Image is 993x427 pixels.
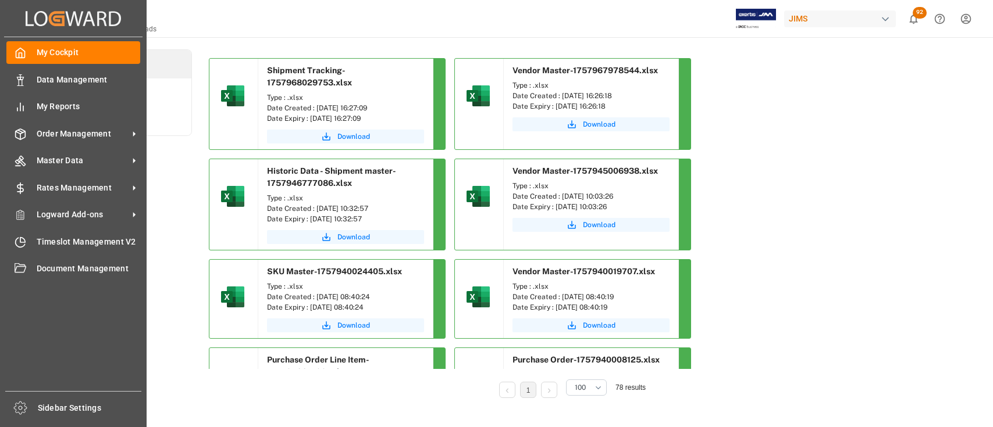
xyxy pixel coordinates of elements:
[526,386,531,394] a: 1
[512,101,670,112] div: Date Expiry : [DATE] 16:26:18
[512,218,670,232] button: Download
[512,166,658,175] span: Vendor Master-1757945006938.xlsx
[512,318,670,332] button: Download
[499,382,515,398] li: Previous Page
[267,355,369,376] span: Purchase Order Line Item-1757940014991.xlsx
[583,119,615,130] span: Download
[267,318,424,332] button: Download
[267,166,396,188] span: Historic Data - Shipment master-1757946777086.xlsx
[464,82,492,110] img: microsoft-excel-2019--v1.png
[37,101,141,113] span: My Reports
[583,320,615,331] span: Download
[512,117,670,131] button: Download
[337,320,370,331] span: Download
[267,113,424,124] div: Date Expiry : [DATE] 16:27:09
[267,230,424,244] button: Download
[512,355,660,364] span: Purchase Order-1757940008125.xlsx
[6,95,140,118] a: My Reports
[784,10,896,27] div: JIMS
[6,257,140,280] a: Document Management
[6,68,140,91] a: Data Management
[267,103,424,113] div: Date Created : [DATE] 16:27:09
[37,236,141,248] span: Timeslot Management V2
[37,155,129,167] span: Master Data
[38,402,142,414] span: Sidebar Settings
[37,182,129,194] span: Rates Management
[512,66,658,75] span: Vendor Master-1757967978544.xlsx
[512,80,670,91] div: Type : .xlsx
[267,267,402,276] span: SKU Master-1757940024405.xlsx
[566,379,607,396] button: open menu
[37,128,129,140] span: Order Management
[267,214,424,224] div: Date Expiry : [DATE] 10:32:57
[37,74,141,86] span: Data Management
[583,220,615,230] span: Download
[575,382,586,393] span: 100
[464,283,492,311] img: microsoft-excel-2019--v1.png
[615,383,646,392] span: 78 results
[267,302,424,313] div: Date Expiry : [DATE] 08:40:24
[913,7,927,19] span: 92
[520,382,536,398] li: 1
[267,203,424,214] div: Date Created : [DATE] 10:32:57
[337,131,370,142] span: Download
[267,92,424,103] div: Type : .xlsx
[267,292,424,302] div: Date Created : [DATE] 08:40:24
[512,267,655,276] span: Vendor Master-1757940019707.xlsx
[512,281,670,292] div: Type : .xlsx
[736,9,776,29] img: Exertis%20JAM%20-%20Email%20Logo.jpg_1722504956.jpg
[464,182,492,210] img: microsoft-excel-2019--v1.png
[219,82,247,110] img: microsoft-excel-2019--v1.png
[219,283,247,311] img: microsoft-excel-2019--v1.png
[37,263,141,275] span: Document Management
[219,182,247,210] img: microsoft-excel-2019--v1.png
[267,281,424,292] div: Type : .xlsx
[6,230,140,253] a: Timeslot Management V2
[512,191,670,202] div: Date Created : [DATE] 10:03:26
[784,8,901,30] button: JIMS
[267,130,424,143] button: Download
[512,181,670,191] div: Type : .xlsx
[512,302,670,313] div: Date Expiry : [DATE] 08:40:19
[337,232,370,242] span: Download
[512,202,670,212] div: Date Expiry : [DATE] 10:03:26
[267,66,352,87] span: Shipment Tracking-1757968029753.xlsx
[541,382,557,398] li: Next Page
[267,193,424,203] div: Type : .xlsx
[512,91,670,101] div: Date Created : [DATE] 16:26:18
[927,6,953,32] button: Help Center
[512,292,670,302] div: Date Created : [DATE] 08:40:19
[6,41,140,64] a: My Cockpit
[37,209,129,221] span: Logward Add-ons
[901,6,927,32] button: show 92 new notifications
[37,46,141,59] span: My Cockpit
